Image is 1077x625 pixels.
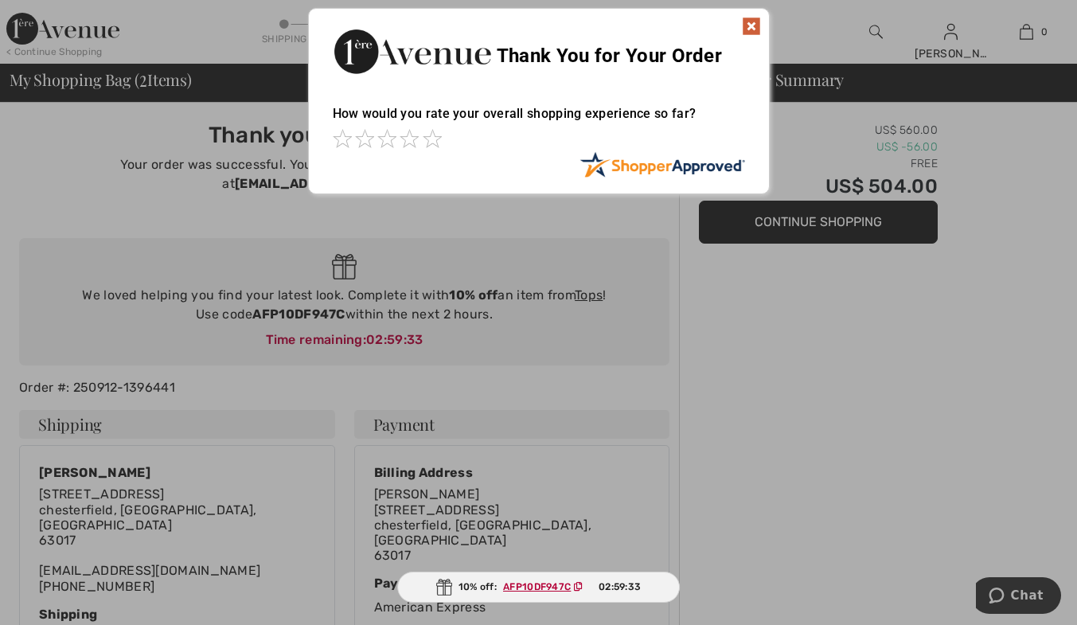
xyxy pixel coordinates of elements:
div: 10% off: [397,572,681,603]
div: How would you rate your overall shopping experience so far? [333,90,745,151]
span: Thank You for Your Order [497,45,722,67]
ins: AFP10DF947C [503,581,571,592]
span: 02:59:33 [599,580,641,594]
img: x [742,17,761,36]
span: Chat [35,11,68,25]
img: Gift.svg [436,579,452,596]
img: Thank You for Your Order [333,25,492,78]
